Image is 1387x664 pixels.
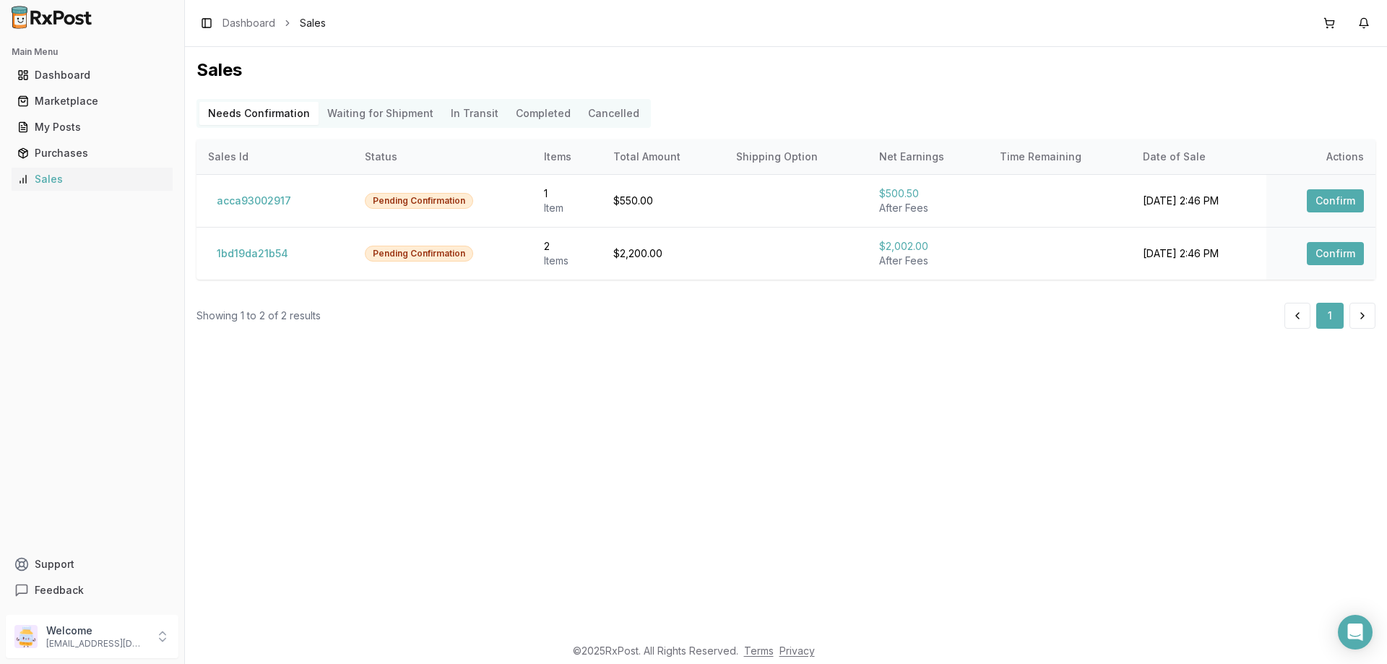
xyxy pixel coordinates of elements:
[1316,303,1344,329] button: 1
[879,239,976,254] div: $2,002.00
[544,254,590,268] div: Item s
[779,644,815,657] a: Privacy
[222,16,326,30] nav: breadcrumb
[208,189,300,212] button: acca93002917
[208,242,297,265] button: 1bd19da21b54
[12,62,173,88] a: Dashboard
[12,166,173,192] a: Sales
[14,625,38,648] img: User avatar
[725,139,868,174] th: Shipping Option
[6,90,178,113] button: Marketplace
[442,102,507,125] button: In Transit
[1307,242,1364,265] button: Confirm
[579,102,648,125] button: Cancelled
[365,193,473,209] div: Pending Confirmation
[988,139,1131,174] th: Time Remaining
[1131,139,1266,174] th: Date of Sale
[613,194,714,208] div: $550.00
[300,16,326,30] span: Sales
[17,172,167,186] div: Sales
[6,6,98,29] img: RxPost Logo
[319,102,442,125] button: Waiting for Shipment
[12,46,173,58] h2: Main Menu
[6,551,178,577] button: Support
[46,638,147,650] p: [EMAIL_ADDRESS][DOMAIN_NAME]
[17,94,167,108] div: Marketplace
[12,140,173,166] a: Purchases
[879,186,976,201] div: $500.50
[35,583,84,598] span: Feedback
[222,16,275,30] a: Dashboard
[12,88,173,114] a: Marketplace
[613,246,714,261] div: $2,200.00
[544,186,590,201] div: 1
[365,246,473,262] div: Pending Confirmation
[6,116,178,139] button: My Posts
[868,139,988,174] th: Net Earnings
[196,309,321,323] div: Showing 1 to 2 of 2 results
[879,254,976,268] div: After Fees
[6,64,178,87] button: Dashboard
[1143,246,1255,261] div: [DATE] 2:46 PM
[196,139,353,174] th: Sales Id
[544,239,590,254] div: 2
[1143,194,1255,208] div: [DATE] 2:46 PM
[199,102,319,125] button: Needs Confirmation
[507,102,579,125] button: Completed
[196,59,1375,82] h1: Sales
[6,168,178,191] button: Sales
[879,201,976,215] div: After Fees
[353,139,532,174] th: Status
[744,644,774,657] a: Terms
[17,146,167,160] div: Purchases
[1266,139,1376,174] th: Actions
[46,624,147,638] p: Welcome
[544,201,590,215] div: Item
[1338,615,1373,650] div: Open Intercom Messenger
[532,139,602,174] th: Items
[6,142,178,165] button: Purchases
[602,139,725,174] th: Total Amount
[17,120,167,134] div: My Posts
[17,68,167,82] div: Dashboard
[1307,189,1364,212] button: Confirm
[6,577,178,603] button: Feedback
[12,114,173,140] a: My Posts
